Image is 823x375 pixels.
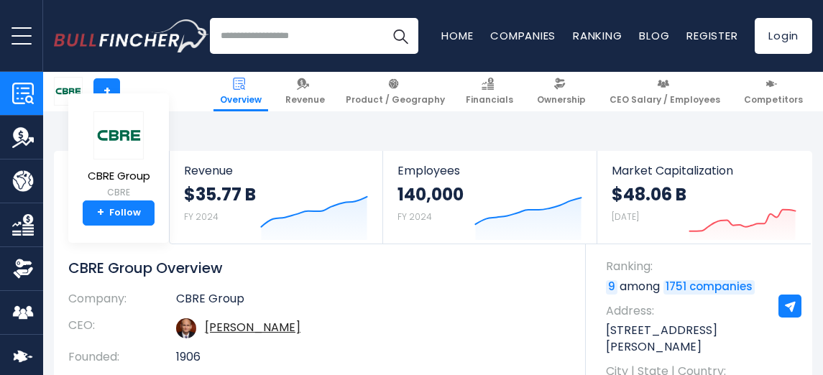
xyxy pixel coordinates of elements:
[755,18,812,54] a: Login
[639,28,669,43] a: Blog
[603,72,727,111] a: CEO Salary / Employees
[573,28,622,43] a: Ranking
[737,72,809,111] a: Competitors
[184,210,219,223] small: FY 2024
[397,183,464,205] strong: 140,000
[279,72,331,111] a: Revenue
[346,94,445,106] span: Product / Geography
[68,312,176,344] th: CEO:
[606,323,798,355] p: [STREET_ADDRESS][PERSON_NAME]
[176,318,196,338] img: bob-sulentic.jpg
[54,19,208,52] a: Go to homepage
[612,210,639,223] small: [DATE]
[285,94,325,106] span: Revenue
[83,200,155,226] a: +Follow
[176,344,564,371] td: 1906
[184,183,256,205] strong: $35.77 B
[397,164,581,177] span: Employees
[441,28,473,43] a: Home
[606,279,798,295] p: among
[93,78,120,105] a: +
[12,258,34,279] img: Ownership
[68,292,176,312] th: Company:
[606,259,798,274] span: Ranking:
[459,72,520,111] a: Financials
[537,94,586,106] span: Ownership
[597,151,811,244] a: Market Capitalization $48.06 B [DATE]
[612,183,686,205] strong: $48.06 B
[744,94,803,106] span: Competitors
[397,210,432,223] small: FY 2024
[54,19,209,52] img: Bullfincher logo
[663,280,755,295] a: 1751 companies
[610,94,720,106] span: CEO Salary / Employees
[88,170,150,182] span: CBRE Group
[213,72,268,111] a: Overview
[382,18,418,54] button: Search
[55,78,82,105] img: CBRE logo
[220,94,262,106] span: Overview
[530,72,592,111] a: Ownership
[184,164,368,177] span: Revenue
[68,344,176,371] th: Founded:
[606,280,617,295] a: 9
[383,151,596,244] a: Employees 140,000 FY 2024
[88,186,150,199] small: CBRE
[490,28,556,43] a: Companies
[686,28,737,43] a: Register
[87,111,151,200] a: CBRE Group CBRE
[93,111,144,159] img: CBRE logo
[612,164,796,177] span: Market Capitalization
[170,151,382,244] a: Revenue $35.77 B FY 2024
[339,72,451,111] a: Product / Geography
[205,319,300,335] a: ceo
[68,259,564,277] h1: CBRE Group Overview
[176,292,564,312] td: CBRE Group
[97,206,104,219] strong: +
[606,303,798,319] span: Address:
[466,94,513,106] span: Financials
